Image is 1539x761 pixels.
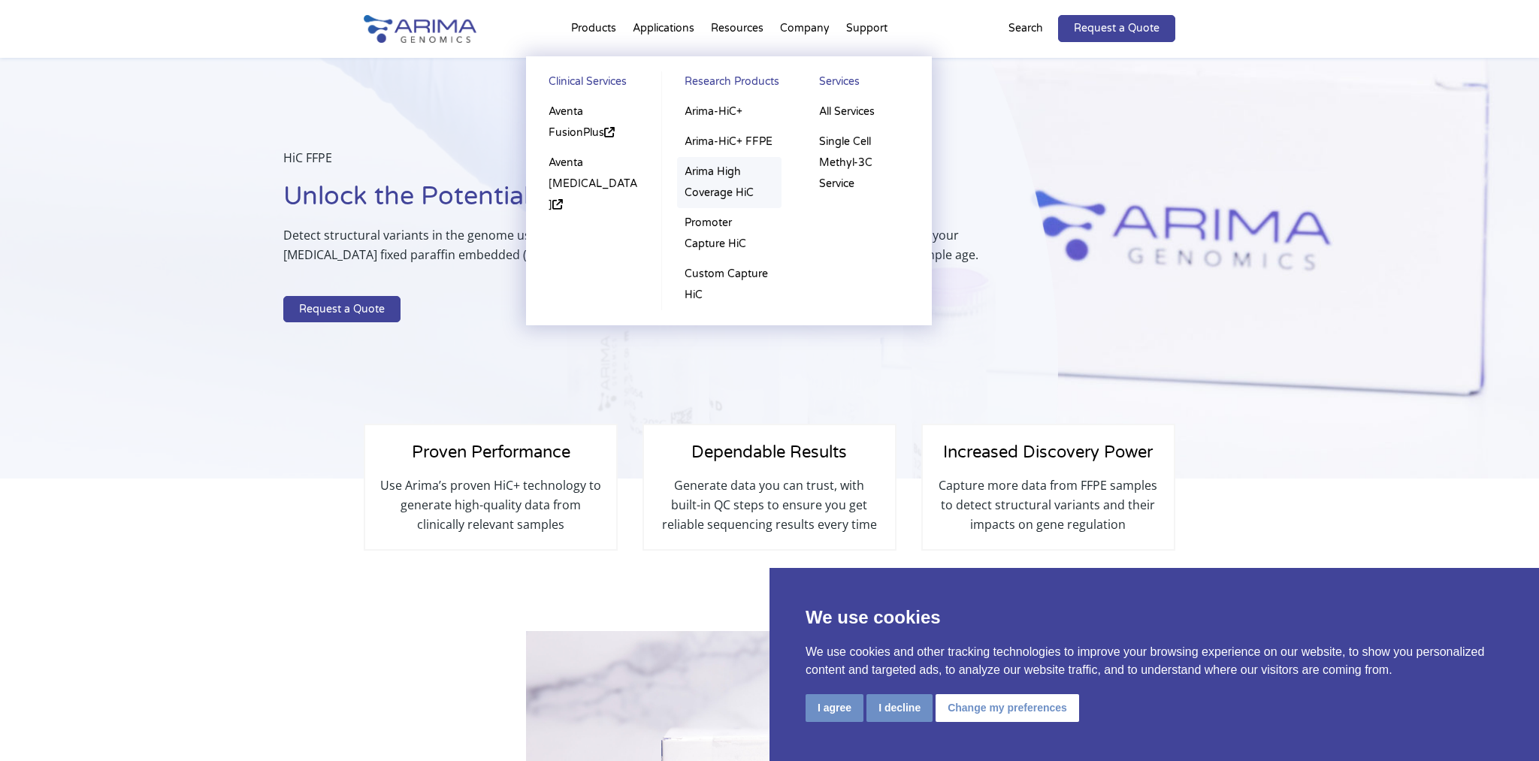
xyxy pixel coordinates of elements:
[938,476,1159,534] p: Capture more data from FFPE samples to detect structural variants and their impacts on gene regul...
[283,148,983,180] p: HiC FFPE
[346,368,373,382] span: Other
[677,127,782,157] a: Arima-HiC+ FFPE
[364,15,476,43] img: Arima-Genomics-logo
[677,157,782,208] a: Arima High Coverage HiC
[806,694,863,722] button: I agree
[17,329,75,343] span: Hi-C for FFPE
[806,643,1503,679] p: We use cookies and other tracking technologies to improve your browsing experience on our website...
[17,407,44,421] span: Other
[677,97,782,127] a: Arima-HiC+
[541,71,646,97] a: Clinical Services
[4,271,14,281] input: Hi-C
[333,310,343,320] input: Epigenetics
[4,330,14,340] input: Hi-C for FFPE
[812,97,917,127] a: All Services
[329,247,461,261] span: What is your area of interest?
[4,388,14,398] input: Arima Bioinformatics Platform
[283,296,401,323] a: Request a Quote
[333,271,343,281] input: Genome Assembly
[346,329,413,343] span: Human Health
[333,291,343,300] input: Gene Regulation
[346,270,430,284] span: Genome Assembly
[283,180,983,225] h1: Unlock the Potential of FFPE Samples
[659,476,880,534] p: Generate data you can trust, with built-in QC steps to ensure you get reliable sequencing results...
[17,310,104,323] span: High Coverage Hi-C
[691,442,847,462] span: Dependable Results
[4,310,14,320] input: High Coverage Hi-C
[17,290,74,303] span: Capture Hi-C
[4,291,14,300] input: Capture Hi-C
[4,408,14,418] input: Other
[1058,15,1175,42] a: Request a Quote
[943,442,1153,462] span: Increased Discovery Power
[677,208,782,259] a: Promoter Capture HiC
[329,124,352,137] span: State
[329,1,376,14] span: Last name
[541,97,646,148] a: Aventa FusionPlus
[346,349,471,362] span: Structural Variant Discovery
[812,71,917,97] a: Services
[677,71,782,97] a: Research Products
[936,694,1079,722] button: Change my preferences
[283,225,983,276] p: Detect structural variants in the genome using the Arima-HiC+ FFPE kit. With our robust and easy-...
[1008,19,1043,38] p: Search
[866,694,933,722] button: I decline
[812,127,917,199] a: Single Cell Methyl-3C Service
[541,148,646,220] a: Aventa [MEDICAL_DATA]
[346,310,397,323] span: Epigenetics
[17,368,72,382] span: Library Prep
[380,476,601,534] p: Use Arima’s proven HiC+ technology to generate high-quality data from clinically relevant samples
[333,369,343,379] input: Other
[346,290,420,303] span: Gene Regulation
[333,349,343,359] input: Structural Variant Discovery
[333,330,343,340] input: Human Health
[17,349,110,362] span: Single-Cell Methyl-3C
[4,369,14,379] input: Library Prep
[4,349,14,359] input: Single-Cell Methyl-3C
[17,270,36,284] span: Hi-C
[412,442,570,462] span: Proven Performance
[17,388,152,401] span: Arima Bioinformatics Platform
[806,604,1503,631] p: We use cookies
[677,259,782,310] a: Custom Capture HiC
